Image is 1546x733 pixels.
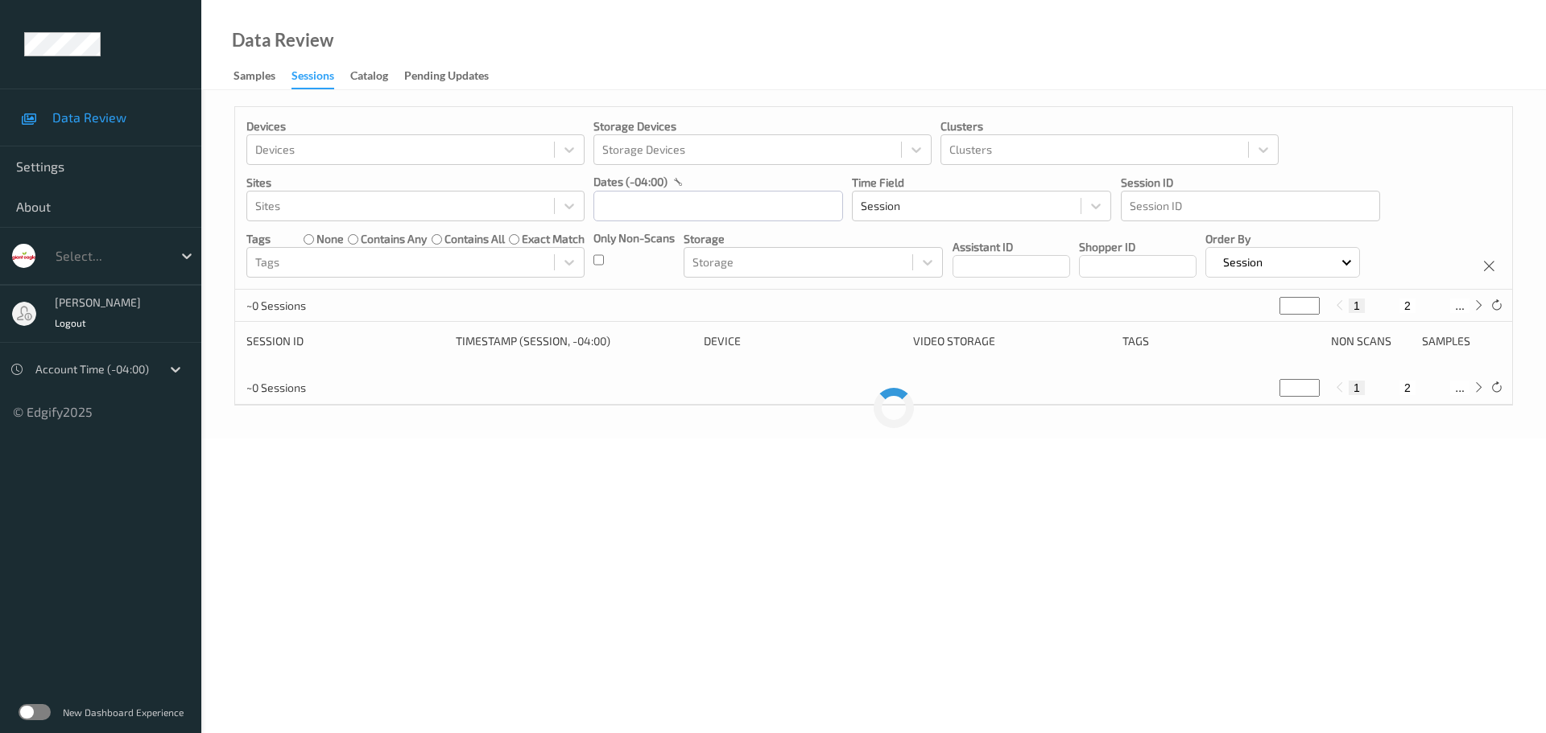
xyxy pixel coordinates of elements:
div: Timestamp (Session, -04:00) [456,333,693,349]
p: Order By [1205,231,1360,247]
p: Storage [684,231,943,247]
p: Session ID [1121,175,1380,191]
p: Only Non-Scans [593,230,675,246]
div: Samples [234,68,275,88]
div: Data Review [232,32,333,48]
button: 2 [1399,381,1416,395]
label: contains all [444,231,505,247]
p: Tags [246,231,271,247]
div: Session ID [246,333,444,349]
button: 1 [1349,381,1365,395]
p: Shopper ID [1079,239,1197,255]
div: Device [704,333,902,349]
button: ... [1450,299,1470,313]
p: Devices [246,118,585,134]
div: Pending Updates [404,68,489,88]
button: 2 [1399,299,1416,313]
a: Catalog [350,65,404,88]
label: contains any [361,231,427,247]
p: dates (-04:00) [593,174,668,190]
div: Samples [1422,333,1501,349]
button: ... [1450,381,1470,395]
p: Sites [246,175,585,191]
p: Session [1217,254,1268,270]
p: Storage Devices [593,118,932,134]
a: Pending Updates [404,65,505,88]
p: Clusters [940,118,1279,134]
a: Samples [234,65,291,88]
p: ~0 Sessions [246,298,367,314]
div: Non Scans [1331,333,1410,349]
p: Time Field [852,175,1111,191]
p: Assistant ID [953,239,1070,255]
div: Sessions [291,68,334,89]
div: Video Storage [913,333,1111,349]
div: Tags [1122,333,1321,349]
label: none [316,231,344,247]
label: exact match [522,231,585,247]
p: ~0 Sessions [246,380,367,396]
a: Sessions [291,65,350,89]
button: 1 [1349,299,1365,313]
div: Catalog [350,68,388,88]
